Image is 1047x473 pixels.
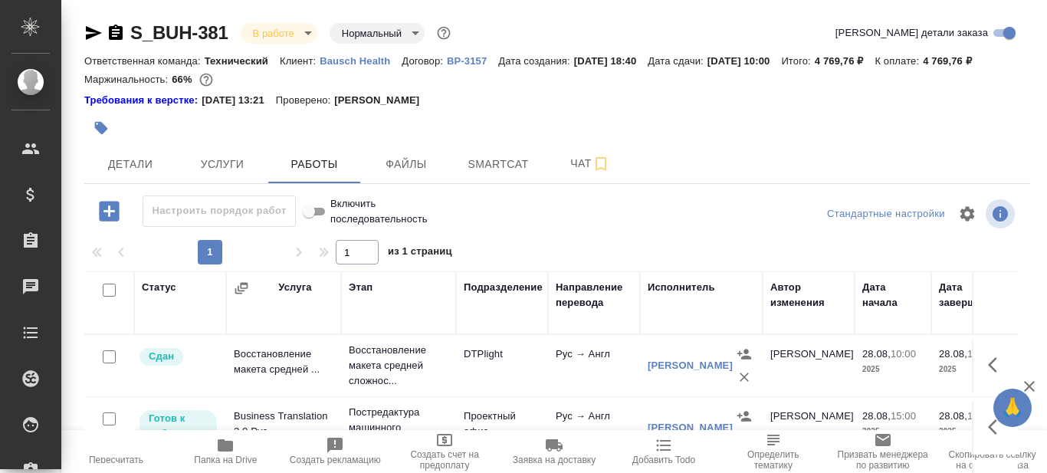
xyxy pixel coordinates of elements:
[84,24,103,42] button: Скопировать ссылку для ЯМессенджера
[349,405,448,451] p: Постредактура машинного перевода
[727,449,819,471] span: Определить тематику
[226,339,341,393] td: Восстановление макета средней ...
[707,55,782,67] p: [DATE] 10:00
[138,347,218,367] div: Менеджер проверил работу исполнителя, передает ее на следующий этап
[548,401,640,455] td: Рус → Англ
[862,280,924,310] div: Дата начала
[402,55,447,67] p: Договор:
[986,199,1018,228] span: Посмотреть информацию
[434,23,454,43] button: Доп статусы указывают на важность/срочность заказа
[553,154,627,173] span: Чат
[733,428,756,451] button: Удалить
[194,455,257,465] span: Папка на Drive
[149,349,174,364] p: Сдан
[835,25,988,41] span: [PERSON_NAME] детали заказа
[84,93,202,108] a: Требования к верстке:
[979,409,1016,445] button: Здесь прячутся важные кнопки
[632,455,695,465] span: Добавить Todo
[862,410,891,422] p: 28.08,
[89,455,143,465] span: Пересчитать
[609,430,718,473] button: Добавить Todo
[330,196,428,227] span: Включить последовательность
[205,55,280,67] p: Технический
[456,339,548,393] td: DTPlight
[837,449,928,471] span: Призвать менеджера по развитию
[937,430,1047,473] button: Скопировать ссылку на оценку заказа
[337,27,406,40] button: Нормальный
[388,242,452,264] span: из 1 страниц
[733,343,756,366] button: Назначить
[862,362,924,377] p: 2025
[171,430,281,473] button: Папка на Drive
[107,24,125,42] button: Скопировать ссылку
[94,155,167,174] span: Детали
[862,424,924,439] p: 2025
[875,55,923,67] p: К оплате:
[320,54,402,67] a: Bausch Health
[939,348,967,360] p: 28.08,
[999,392,1026,424] span: 🙏
[763,401,855,455] td: [PERSON_NAME]
[281,430,390,473] button: Создать рекламацию
[234,281,249,296] button: Сгруппировать
[781,55,814,67] p: Итого:
[862,348,891,360] p: 28.08,
[947,449,1038,471] span: Скопировать ссылку на оценку заказа
[185,155,259,174] span: Услуги
[828,430,937,473] button: Призвать менеджера по развитию
[399,449,491,471] span: Создать счет на предоплату
[592,155,610,173] svg: Подписаться
[548,339,640,393] td: Рус → Англ
[84,55,205,67] p: Ответственная команда:
[349,343,448,389] p: Восстановление макета средней сложнос...
[456,401,548,455] td: Проектный офис
[939,424,1000,439] p: 2025
[461,155,535,174] span: Smartcat
[290,455,381,465] span: Создать рекламацию
[498,55,573,67] p: Дата создания:
[815,55,875,67] p: 4 769,76 ₽
[84,74,172,85] p: Маржинальность:
[939,410,967,422] p: 28.08,
[138,409,218,445] div: Исполнитель может приступить к работе
[149,411,208,442] p: Готов к работе
[330,23,425,44] div: В работе
[248,27,299,40] button: В работе
[967,348,993,360] p: 12:00
[369,155,443,174] span: Файлы
[84,111,118,145] button: Добавить тэг
[320,55,402,67] p: Bausch Health
[278,280,311,295] div: Услуга
[574,55,648,67] p: [DATE] 18:40
[464,280,543,295] div: Подразделение
[130,22,228,43] a: S_BUH-381
[500,430,609,473] button: Заявка на доставку
[648,422,733,433] a: [PERSON_NAME]
[142,280,176,295] div: Статус
[84,93,202,108] div: Нажми, чтобы открыть папку с инструкцией
[88,195,130,227] button: Добавить работу
[967,410,993,422] p: 18:00
[447,55,498,67] p: ВР-3157
[770,280,847,310] div: Автор изменения
[390,430,500,473] button: Создать счет на предоплату
[939,362,1000,377] p: 2025
[733,366,756,389] button: Удалить
[556,280,632,310] div: Направление перевода
[763,339,855,393] td: [PERSON_NAME]
[949,195,986,232] span: Настроить таблицу
[891,348,916,360] p: 10:00
[733,405,756,428] button: Назначить
[277,155,351,174] span: Работы
[891,410,916,422] p: 15:00
[648,280,715,295] div: Исполнитель
[979,347,1016,383] button: Здесь прячутся важные кнопки
[196,70,216,90] button: 75.94 UAH; 1209.81 RUB;
[334,93,431,108] p: [PERSON_NAME]
[61,430,171,473] button: Пересчитать
[202,93,276,108] p: [DATE] 13:21
[172,74,195,85] p: 66%
[993,389,1032,427] button: 🙏
[939,280,1000,310] div: Дата завершения
[447,54,498,67] a: ВР-3157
